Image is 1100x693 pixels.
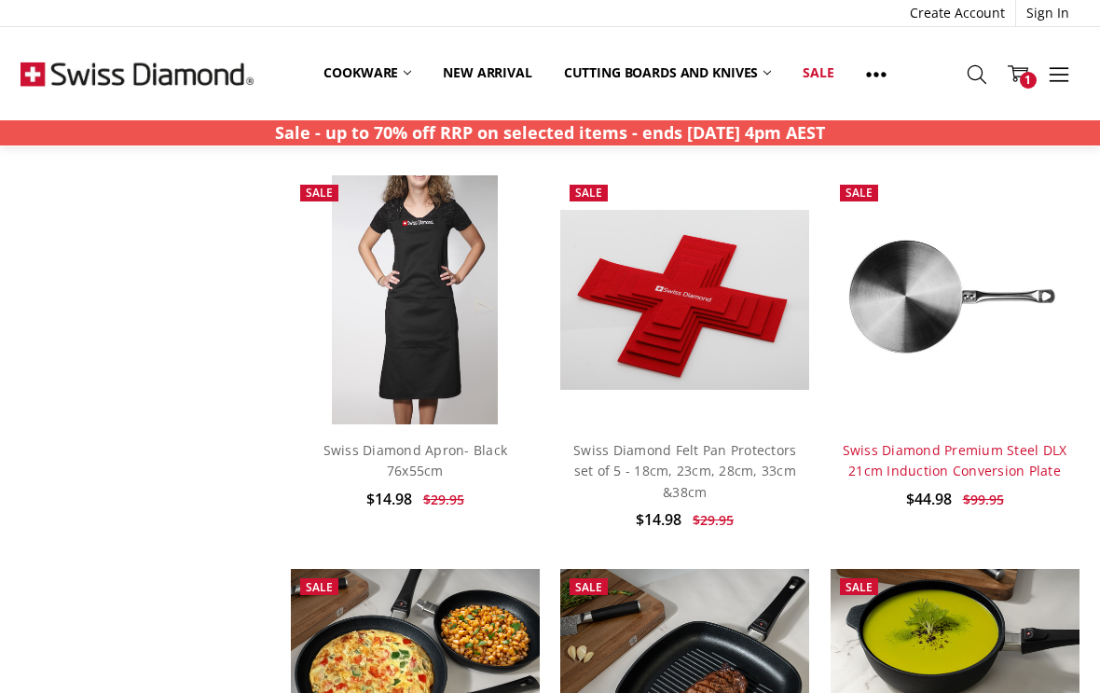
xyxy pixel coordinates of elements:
img: Swiss Diamond Premium Steel DLX 21cm Induction Conversion Plate [831,175,1079,424]
a: Cookware [308,52,427,93]
a: Show All [850,52,902,94]
a: Swiss Diamond Felt Pan Protectors set of 5 - 18cm, 23cm, 28cm, 33cm &38cm [560,175,809,424]
span: $14.98 [636,509,681,530]
a: Swiss Diamond Apron- Black 76x55cm [323,441,508,479]
span: Sale [306,185,333,201]
a: New arrival [427,52,547,93]
a: Cutting boards and knives [548,52,788,93]
span: $99.95 [963,491,1004,508]
span: $29.95 [423,491,464,508]
span: Sale [575,579,602,595]
img: Swiss Diamond Felt Pan Protectors set of 5 - 18cm, 23cm, 28cm, 33cm &38cm [560,210,809,390]
span: Sale [575,185,602,201]
span: $44.98 [906,489,952,509]
span: $29.95 [693,511,734,529]
a: Swiss Diamond Premium Steel DLX 21cm Induction Conversion Plate [843,441,1067,479]
img: Free Shipping On Every Order [21,27,254,120]
a: Swiss Diamond Felt Pan Protectors set of 5 - 18cm, 23cm, 28cm, 33cm &38cm [573,441,796,501]
a: Sale [787,52,849,93]
span: $14.98 [366,489,412,509]
strong: Sale - up to 70% off RRP on selected items - ends [DATE] 4pm AEST [275,121,825,144]
span: Sale [846,185,873,201]
a: 1 [997,50,1038,97]
span: Sale [846,579,873,595]
span: Sale [306,579,333,595]
span: 1 [1020,72,1037,89]
a: Swiss Diamond Apron- Black 76x55cm [291,175,540,424]
img: Swiss Diamond Apron- Black 76x55cm [332,175,498,424]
